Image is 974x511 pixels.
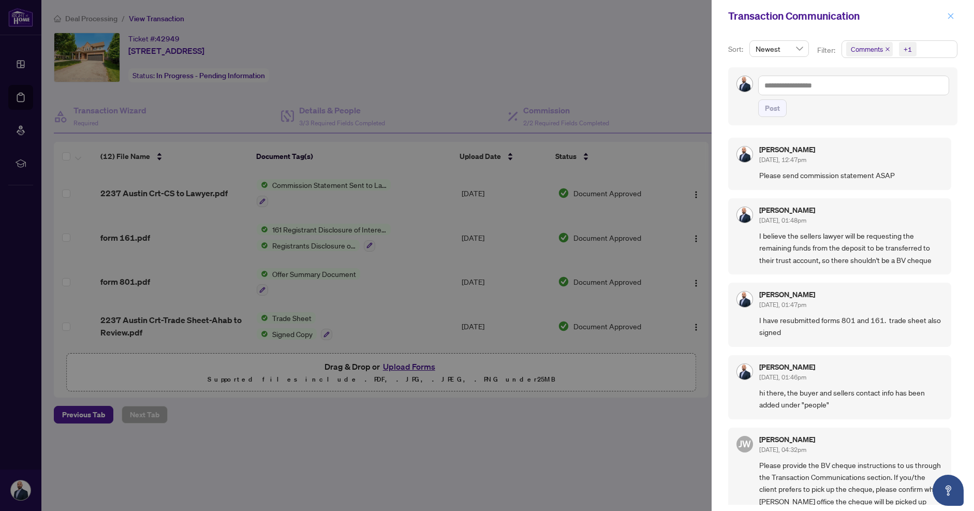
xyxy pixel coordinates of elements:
[759,169,943,181] span: Please send commission statement ASAP
[756,41,803,56] span: Newest
[759,373,806,381] span: [DATE], 01:46pm
[759,301,806,309] span: [DATE], 01:47pm
[846,42,893,56] span: Comments
[737,207,752,223] img: Profile Icon
[728,8,944,24] div: Transaction Communication
[885,47,890,52] span: close
[904,44,912,54] div: +1
[759,207,815,214] h5: [PERSON_NAME]
[737,147,752,162] img: Profile Icon
[759,446,806,454] span: [DATE], 04:32pm
[759,230,943,266] span: I believe the sellers lawyer will be requesting the remaining funds from the deposit to be transf...
[737,76,752,92] img: Profile Icon
[759,314,943,339] span: I have resubmitted forms 801 and 161. trade sheet also signed
[759,146,815,153] h5: [PERSON_NAME]
[947,12,954,20] span: close
[737,291,752,307] img: Profile Icon
[817,45,837,56] p: Filter:
[851,44,883,54] span: Comments
[759,363,815,371] h5: [PERSON_NAME]
[759,387,943,411] span: hi there, the buyer and sellers contact info has been added under "people"
[737,364,752,379] img: Profile Icon
[759,436,815,443] h5: [PERSON_NAME]
[739,436,751,451] span: JW
[758,99,787,117] button: Post
[933,475,964,506] button: Open asap
[759,291,815,298] h5: [PERSON_NAME]
[759,156,806,164] span: [DATE], 12:47pm
[728,43,745,55] p: Sort:
[759,216,806,224] span: [DATE], 01:48pm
